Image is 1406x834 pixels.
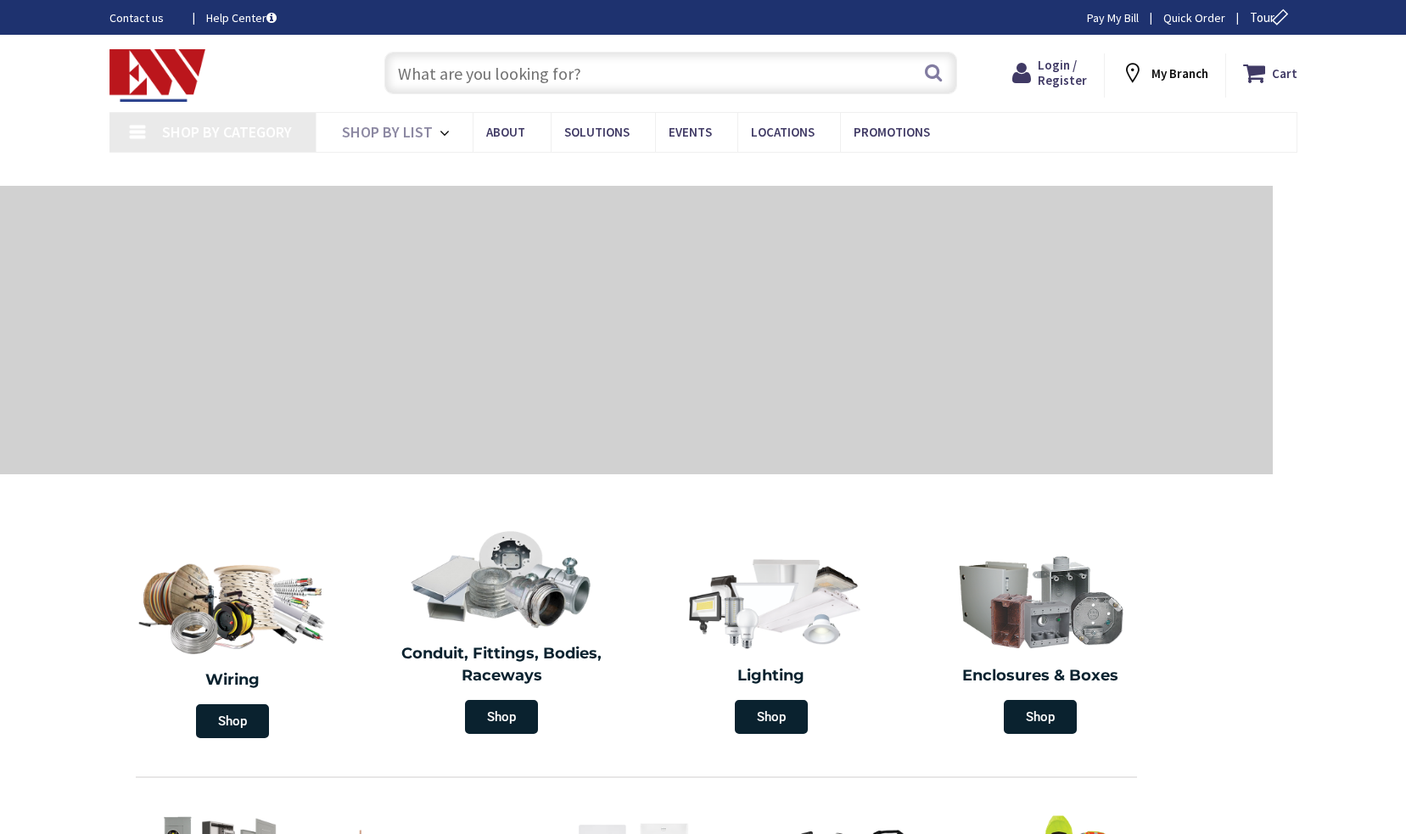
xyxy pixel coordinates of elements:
[1038,57,1087,88] span: Login / Register
[649,665,893,687] h2: Lighting
[162,122,292,142] span: Shop By Category
[854,124,930,140] span: Promotions
[98,543,367,747] a: Wiring Shop
[910,543,1172,742] a: Enclosures & Boxes Shop
[342,122,433,142] span: Shop By List
[1121,58,1208,88] div: My Branch
[1012,58,1087,88] a: Login / Register
[109,9,179,26] a: Contact us
[206,9,277,26] a: Help Center
[1151,65,1208,81] strong: My Branch
[1243,58,1297,88] a: Cart
[486,124,525,140] span: About
[669,124,712,140] span: Events
[109,49,206,102] img: Electrical Wholesalers, Inc.
[751,124,815,140] span: Locations
[1250,9,1293,25] span: Tour
[1163,9,1225,26] a: Quick Order
[564,124,630,140] span: Solutions
[641,543,902,742] a: Lighting Shop
[465,700,538,734] span: Shop
[372,521,633,742] a: Conduit, Fittings, Bodies, Raceways Shop
[1087,9,1139,26] a: Pay My Bill
[196,704,269,738] span: Shop
[735,700,808,734] span: Shop
[1272,58,1297,88] strong: Cart
[1004,700,1077,734] span: Shop
[380,643,625,686] h2: Conduit, Fittings, Bodies, Raceways
[384,52,957,94] input: What are you looking for?
[106,669,359,691] h2: Wiring
[919,665,1163,687] h2: Enclosures & Boxes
